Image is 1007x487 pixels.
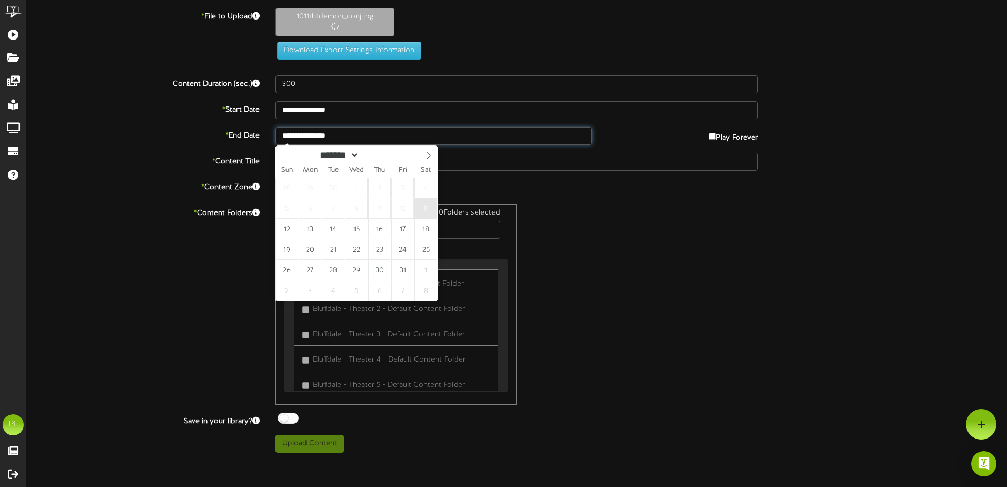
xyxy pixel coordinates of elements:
span: October 5, 2025 [275,198,298,219]
span: November 3, 2025 [299,280,321,301]
div: PL [3,414,24,435]
span: October 19, 2025 [275,239,298,260]
span: October 21, 2025 [322,239,344,260]
span: October 24, 2025 [391,239,414,260]
label: File to Upload [18,8,268,22]
span: Bluffdale - Theater 3 - Default Content Folder [313,330,465,338]
span: October 6, 2025 [299,198,321,219]
span: Mon [299,167,322,174]
input: Bluffdale - Theater 3 - Default Content Folder [302,332,309,338]
span: October 3, 2025 [391,178,414,198]
span: November 4, 2025 [322,280,344,301]
input: Bluffdale - Theater 5 - Default Content Folder [302,382,309,389]
span: October 4, 2025 [414,178,437,198]
span: October 22, 2025 [345,239,368,260]
div: Open Intercom Messenger [971,451,996,476]
span: October 29, 2025 [345,260,368,280]
span: October 14, 2025 [322,219,344,239]
button: Upload Content [275,435,344,453]
span: Bluffdale - Theater 2 - Default Content Folder [313,305,465,313]
span: November 5, 2025 [345,280,368,301]
span: September 30, 2025 [322,178,344,198]
span: October 11, 2025 [414,198,437,219]
span: October 9, 2025 [368,198,391,219]
span: October 10, 2025 [391,198,414,219]
label: Save in your library? [18,413,268,427]
span: Fri [391,167,414,174]
input: Play Forever [709,133,716,140]
span: Sun [275,167,299,174]
input: Year [359,150,397,161]
span: Sat [414,167,438,174]
span: Bluffdale - Theater 4 - Default Content Folder [313,356,466,364]
span: October 16, 2025 [368,219,391,239]
span: October 25, 2025 [414,239,437,260]
span: November 6, 2025 [368,280,391,301]
span: October 12, 2025 [275,219,298,239]
label: Play Forever [709,127,758,143]
input: Bluffdale - Theater 2 - Default Content Folder [302,306,309,313]
label: Start Date [18,101,268,115]
input: Title of this Content [275,153,758,171]
span: October 2, 2025 [368,178,391,198]
span: October 27, 2025 [299,260,321,280]
span: October 20, 2025 [299,239,321,260]
span: November 7, 2025 [391,280,414,301]
span: November 2, 2025 [275,280,298,301]
span: Thu [368,167,391,174]
span: October 26, 2025 [275,260,298,280]
span: October 1, 2025 [345,178,368,198]
span: November 1, 2025 [414,260,437,280]
span: Tue [322,167,345,174]
span: Wed [345,167,368,174]
span: October 7, 2025 [322,198,344,219]
span: October 30, 2025 [368,260,391,280]
span: Bluffdale - Theater 5 - Default Content Folder [313,381,465,389]
span: October 8, 2025 [345,198,368,219]
span: October 23, 2025 [368,239,391,260]
span: October 15, 2025 [345,219,368,239]
span: October 13, 2025 [299,219,321,239]
span: October 31, 2025 [391,260,414,280]
label: Content Duration (sec.) [18,75,268,90]
button: Download Export Settings Information [277,42,421,60]
span: September 28, 2025 [275,178,298,198]
span: November 8, 2025 [414,280,437,301]
label: Content Folders [18,204,268,219]
a: Download Export Settings Information [272,46,421,54]
span: October 17, 2025 [391,219,414,239]
span: October 18, 2025 [414,219,437,239]
span: September 29, 2025 [299,178,321,198]
input: Bluffdale - Theater 4 - Default Content Folder [302,357,309,364]
label: Content Zone [18,179,268,193]
label: End Date [18,127,268,141]
label: Content Title [18,153,268,167]
span: October 28, 2025 [322,260,344,280]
